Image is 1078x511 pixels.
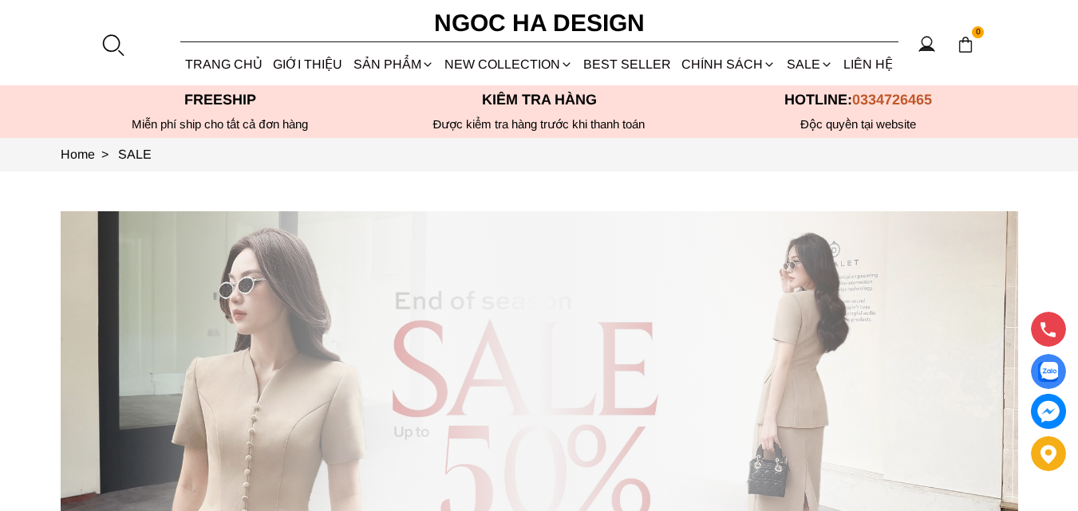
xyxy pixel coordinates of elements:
span: > [95,147,115,161]
a: Display image [1031,354,1066,389]
p: Hotline: [699,92,1018,108]
a: Ngoc Ha Design [420,4,659,42]
a: NEW COLLECTION [439,43,578,85]
h6: Độc quyền tại website [699,117,1018,132]
a: TRANG CHỦ [180,43,268,85]
a: BEST SELLER [578,43,677,85]
img: img-CART-ICON-ksit0nf1 [957,36,974,53]
a: Link to Home [61,147,118,161]
a: GIỚI THIỆU [268,43,348,85]
div: Miễn phí ship cho tất cả đơn hàng [61,117,380,132]
div: Chính sách [677,43,781,85]
p: Freeship [61,92,380,108]
a: Link to SALE [118,147,152,161]
p: Được kiểm tra hàng trước khi thanh toán [380,117,699,132]
a: SALE [781,43,838,85]
div: SẢN PHẨM [348,43,439,85]
a: messenger [1031,394,1066,429]
font: Kiểm tra hàng [482,92,597,108]
span: 0 [972,26,985,39]
img: Display image [1038,362,1058,382]
a: LIÊN HỆ [838,43,898,85]
span: 0334726465 [852,92,932,108]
